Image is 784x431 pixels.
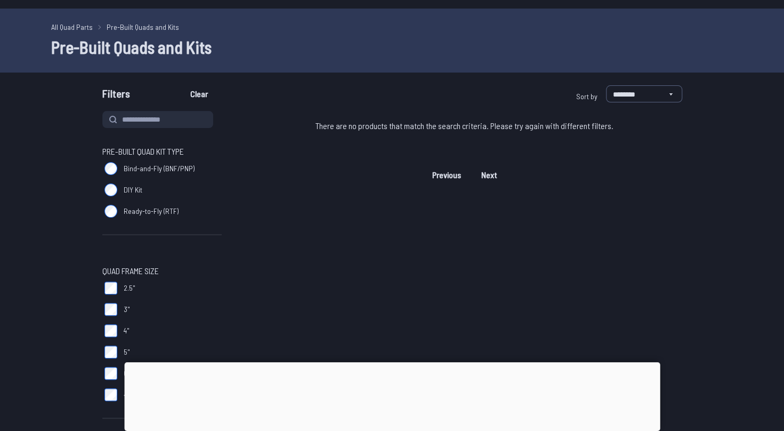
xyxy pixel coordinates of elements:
span: DIY Kit [124,185,142,195]
input: 4" [104,324,117,337]
button: Clear [181,85,217,102]
span: 5" [124,347,130,357]
span: Bind-and-Fly (BNF/PNP) [124,163,195,174]
input: 2.5" [104,282,117,294]
span: Sort by [576,92,597,101]
span: Ready-to-Fly (RTF) [124,206,179,217]
input: Ready-to-Fly (RTF) [104,205,117,218]
input: 6"+ [104,367,117,380]
span: Filters [102,85,130,107]
select: Sort by [606,85,682,102]
input: DIY Kit [104,183,117,196]
span: <2.5" [124,389,139,400]
span: 6"+ [124,368,134,379]
div: There are no products that match the search criteria. Please try again with different filters. [247,111,682,141]
a: All Quad Parts [51,21,93,33]
input: 5" [104,346,117,358]
span: 2.5" [124,283,135,293]
input: 3" [104,303,117,316]
input: Bind-and-Fly (BNF/PNP) [104,162,117,175]
h1: Pre-Built Quads and Kits [51,34,733,60]
span: 3" [124,304,130,315]
iframe: Advertisement [124,362,660,428]
span: Quad Frame Size [102,265,159,277]
span: Pre-Built Quad Kit Type [102,145,184,158]
a: Pre-Built Quads and Kits [107,21,179,33]
input: <2.5" [104,388,117,401]
span: 4" [124,325,130,336]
